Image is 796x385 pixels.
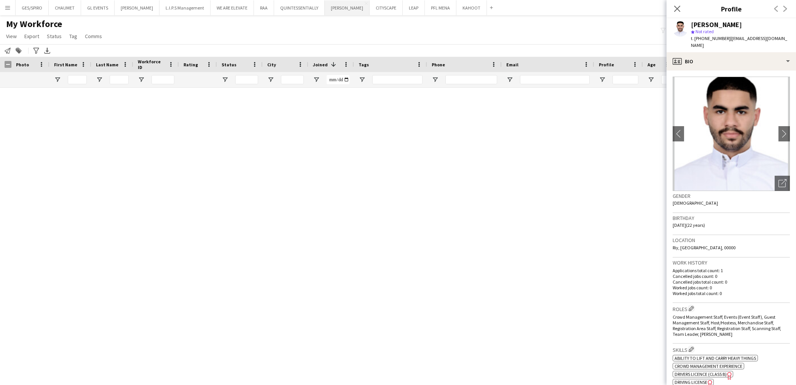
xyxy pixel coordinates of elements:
[691,35,731,41] span: t. [PHONE_NUMBER]
[281,75,304,84] input: City Filter Input
[267,76,274,83] button: Open Filter Menu
[506,76,513,83] button: Open Filter Menu
[96,76,103,83] button: Open Filter Menu
[68,75,87,84] input: First Name Filter Input
[673,290,790,296] p: Worked jobs total count: 0
[69,33,77,40] span: Tag
[183,62,198,67] span: Rating
[675,371,727,377] span: Drivers Licence (Class B)
[313,62,328,67] span: Joined
[14,46,23,55] app-action-btn: Add to tag
[403,0,425,15] button: LEAP
[267,62,276,67] span: City
[359,76,365,83] button: Open Filter Menu
[3,46,12,55] app-action-btn: Notify workforce
[456,0,487,15] button: KAHOOT
[222,76,228,83] button: Open Filter Menu
[82,31,105,41] a: Comms
[775,176,790,191] div: Open photos pop-in
[691,35,787,48] span: | [EMAIL_ADDRESS][DOMAIN_NAME]
[211,0,254,15] button: WE ARE ELEVATE
[110,75,129,84] input: Last Name Filter Input
[425,0,456,15] button: PFL MENA
[673,215,790,221] h3: Birthday
[254,0,274,15] button: RAA
[138,76,145,83] button: Open Filter Menu
[673,268,790,273] p: Applications total count: 1
[673,279,790,285] p: Cancelled jobs total count: 0
[648,76,654,83] button: Open Filter Menu
[85,33,102,40] span: Comms
[673,345,790,353] h3: Skills
[673,285,790,290] p: Worked jobs count: 0
[445,75,497,84] input: Phone Filter Input
[152,75,174,84] input: Workforce ID Filter Input
[673,222,705,228] span: [DATE] (22 years)
[3,31,20,41] a: View
[675,355,756,361] span: Ability to lift and carry heavy things
[222,62,236,67] span: Status
[24,33,39,40] span: Export
[691,21,742,28] div: [PERSON_NAME]
[372,75,423,84] input: Tags Filter Input
[54,76,61,83] button: Open Filter Menu
[673,200,718,206] span: [DEMOGRAPHIC_DATA]
[613,75,638,84] input: Profile Filter Input
[673,192,790,199] h3: Gender
[96,62,118,67] span: Last Name
[359,62,369,67] span: Tags
[325,0,370,15] button: [PERSON_NAME]
[327,75,349,84] input: Joined Filter Input
[667,52,796,71] div: Bio
[44,31,65,41] a: Status
[21,31,42,41] a: Export
[235,75,258,84] input: Status Filter Input
[675,363,742,369] span: Crowd management experience
[673,273,790,279] p: Cancelled jobs count: 0
[675,379,707,385] span: Driving License
[160,0,211,15] button: L.I.P.S Management
[370,0,403,15] button: CITYSCAPE
[673,314,781,337] span: Crowd Management Staff, Events (Event Staff), Guest Management Staff, Host/Hostess, Merchandise S...
[506,62,518,67] span: Email
[673,259,790,266] h3: Work history
[661,75,670,84] input: Age Filter Input
[667,4,796,14] h3: Profile
[432,62,445,67] span: Phone
[6,33,17,40] span: View
[673,245,735,250] span: Riy, [GEOGRAPHIC_DATA], 00000
[16,62,29,67] span: Photo
[47,33,62,40] span: Status
[520,75,590,84] input: Email Filter Input
[648,62,656,67] span: Age
[313,76,320,83] button: Open Filter Menu
[54,62,77,67] span: First Name
[599,76,606,83] button: Open Filter Menu
[16,0,49,15] button: GES/SPIRO
[673,77,790,191] img: Crew avatar or photo
[32,46,41,55] app-action-btn: Advanced filters
[138,59,165,70] span: Workforce ID
[49,0,81,15] button: CHAUMET
[115,0,160,15] button: [PERSON_NAME]
[43,46,52,55] app-action-btn: Export XLSX
[432,76,439,83] button: Open Filter Menu
[673,305,790,313] h3: Roles
[599,62,614,67] span: Profile
[66,31,80,41] a: Tag
[274,0,325,15] button: QUINTESSENTIALLY
[696,29,714,34] span: Not rated
[6,18,62,30] span: My Workforce
[81,0,115,15] button: GL EVENTS
[673,237,790,244] h3: Location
